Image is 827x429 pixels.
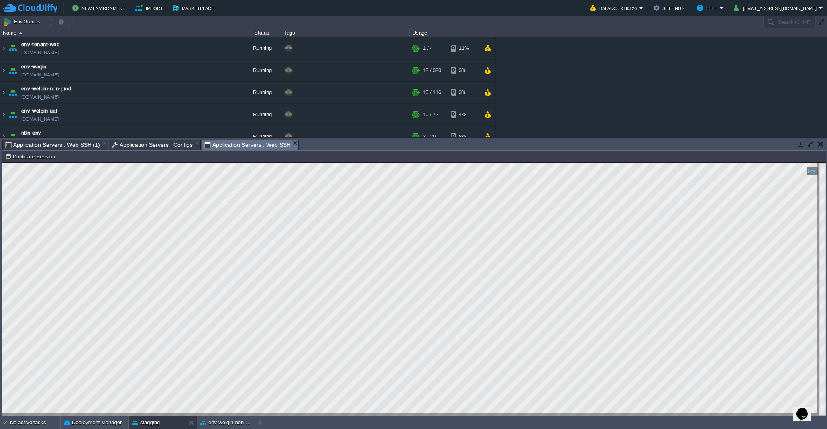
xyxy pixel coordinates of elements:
a: [DOMAIN_NAME] [21,49,59,57]
div: 8% [451,126,477,148]
div: Running [241,82,281,103]
span: Application Servers : Web SSH [204,140,291,150]
iframe: chat widget [793,397,819,421]
img: AMDAwAAAACH5BAEAAAAALAAAAAABAAEAAAICRAEAOw== [0,126,7,148]
div: 4% [451,104,477,125]
button: env-welqin-non-prod [200,419,251,427]
a: [DOMAIN_NAME] [21,115,59,123]
button: Help [697,3,720,13]
button: stagging [132,419,160,427]
div: No active tasks [10,416,60,429]
div: Tags [282,28,409,37]
a: n8n-env [21,129,41,137]
a: env-tenant-web [21,41,59,49]
a: [DOMAIN_NAME] [21,93,59,101]
button: New Environment [72,3,128,13]
button: [EMAIL_ADDRESS][DOMAIN_NAME] [734,3,819,13]
div: Running [241,60,281,81]
span: Application Servers : Web SSH (1) [5,140,100,150]
div: 12 / 320 [423,60,441,81]
span: Application Servers : Configs [112,140,193,150]
div: Name [1,28,241,37]
button: Balance ₹163.26 [590,3,639,13]
div: Status [242,28,281,37]
img: AMDAwAAAACH5BAEAAAAALAAAAAABAAEAAAICRAEAOw== [0,60,7,81]
div: 3% [451,82,477,103]
div: Running [241,104,281,125]
img: AMDAwAAAACH5BAEAAAAALAAAAAABAAEAAAICRAEAOw== [7,60,18,81]
img: AMDAwAAAACH5BAEAAAAALAAAAAABAAEAAAICRAEAOw== [0,104,7,125]
a: [DOMAIN_NAME] [21,71,59,79]
div: Running [241,126,281,148]
div: 3% [451,60,477,81]
a: env-welqin-uat [21,107,57,115]
div: 3 / 20 [423,126,436,148]
img: AMDAwAAAACH5BAEAAAAALAAAAAABAAEAAAICRAEAOw== [7,37,18,59]
button: Env Groups [3,16,43,27]
button: Settings [653,3,687,13]
div: 16 / 116 [423,82,441,103]
a: env-welqin-non-prod [21,85,71,93]
div: Usage [410,28,495,37]
button: Deployment Manager [64,419,122,427]
img: AMDAwAAAACH5BAEAAAAALAAAAAABAAEAAAICRAEAOw== [7,82,18,103]
img: AMDAwAAAACH5BAEAAAAALAAAAAABAAEAAAICRAEAOw== [0,37,7,59]
div: 10 / 72 [423,104,438,125]
button: Duplicate Session [5,153,57,160]
button: Marketplace [173,3,216,13]
div: 11% [451,37,477,59]
img: AMDAwAAAACH5BAEAAAAALAAAAAABAAEAAAICRAEAOw== [19,32,22,34]
img: AMDAwAAAACH5BAEAAAAALAAAAAABAAEAAAICRAEAOw== [0,82,7,103]
img: AMDAwAAAACH5BAEAAAAALAAAAAABAAEAAAICRAEAOw== [7,126,18,148]
div: Running [241,37,281,59]
a: env-waqin [21,63,47,71]
button: Import [135,3,165,13]
img: CloudJiffy [3,3,57,13]
div: 1 / 4 [423,37,433,59]
img: AMDAwAAAACH5BAEAAAAALAAAAAABAAEAAAICRAEAOw== [7,104,18,125]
